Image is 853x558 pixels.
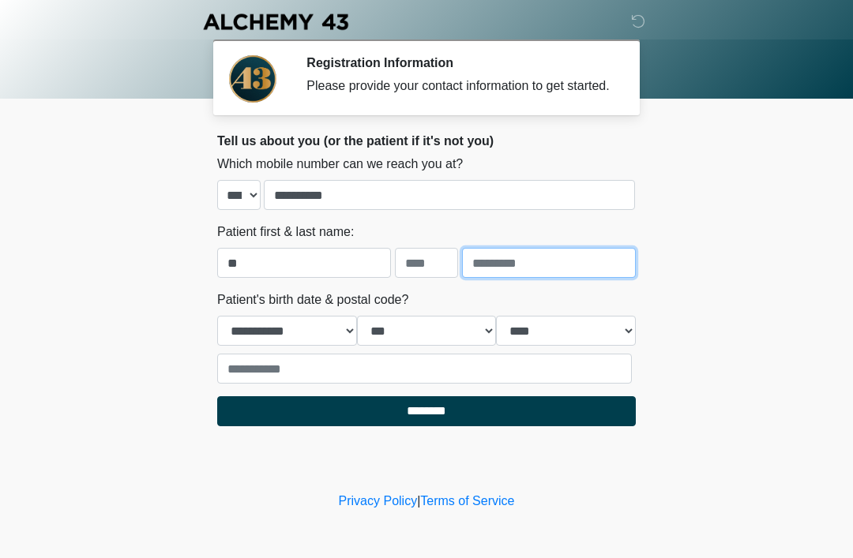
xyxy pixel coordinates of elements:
[306,77,612,95] div: Please provide your contact information to get started.
[339,494,418,507] a: Privacy Policy
[417,494,420,507] a: |
[201,12,350,32] img: Alchemy 43 Logo
[420,494,514,507] a: Terms of Service
[229,55,276,103] img: Agent Avatar
[306,55,612,70] h2: Registration Information
[217,133,636,148] h2: Tell us about you (or the patient if it's not you)
[217,223,354,242] label: Patient first & last name:
[217,155,463,174] label: Which mobile number can we reach you at?
[217,290,408,309] label: Patient's birth date & postal code?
